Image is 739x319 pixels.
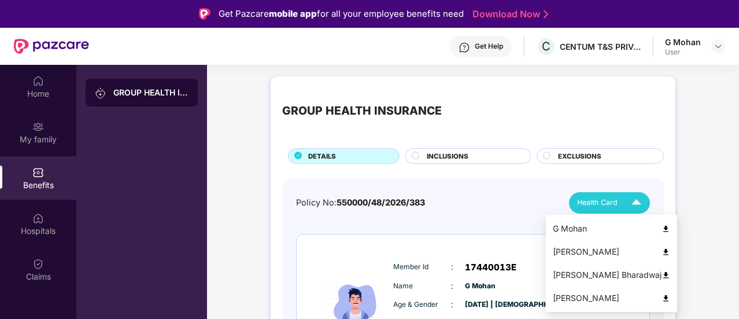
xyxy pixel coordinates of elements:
span: : [451,280,453,292]
div: [PERSON_NAME] [553,292,670,305]
img: svg+xml;base64,PHN2ZyB4bWxucz0iaHR0cDovL3d3dy53My5vcmcvMjAwMC9zdmciIHdpZHRoPSI0OCIgaGVpZ2h0PSI0OC... [662,294,670,303]
div: GROUP HEALTH INSURANCE [113,87,189,98]
span: : [451,261,453,273]
div: CENTUM T&S PRIVATE LIMITED [560,41,641,52]
div: GROUP HEALTH INSURANCE [282,102,442,120]
img: svg+xml;base64,PHN2ZyBpZD0iQ2xhaW0iIHhtbG5zPSJodHRwOi8vd3d3LnczLm9yZy8yMDAwL3N2ZyIgd2lkdGg9IjIwIi... [32,258,44,270]
span: DETAILS [308,151,336,162]
span: : [451,298,453,311]
img: Logo [199,8,210,20]
span: Age & Gender [393,299,451,310]
img: svg+xml;base64,PHN2ZyB4bWxucz0iaHR0cDovL3d3dy53My5vcmcvMjAwMC9zdmciIHdpZHRoPSI0OCIgaGVpZ2h0PSI0OC... [662,225,670,233]
img: svg+xml;base64,PHN2ZyB4bWxucz0iaHR0cDovL3d3dy53My5vcmcvMjAwMC9zdmciIHdpZHRoPSI0OCIgaGVpZ2h0PSI0OC... [662,248,670,256]
img: svg+xml;base64,PHN2ZyB3aWR0aD0iMjAiIGhlaWdodD0iMjAiIHZpZXdCb3g9IjAgMCAyMCAyMCIgZmlsbD0ibm9uZSIgeG... [32,121,44,133]
img: svg+xml;base64,PHN2ZyBpZD0iSGVscC0zMngzMiIgeG1sbnM9Imh0dHA6Ly93d3cudzMub3JnLzIwMDAvc3ZnIiB3aWR0aD... [459,42,470,53]
span: INCLUSIONS [427,151,468,162]
img: svg+xml;base64,PHN2ZyBpZD0iRHJvcGRvd24tMzJ4MzIiIHhtbG5zPSJodHRwOi8vd3d3LnczLm9yZy8yMDAwL3N2ZyIgd2... [714,42,723,51]
span: Health Card [577,197,618,208]
img: Icuh8uwCUCF+XjCZyLQsAKiDCM9HiE6CMYmKQaPGkZKaA32CAAACiQcFBJY0IsAAAAASUVORK5CYII= [626,193,646,213]
div: [PERSON_NAME] Bharadwaj [553,269,670,281]
span: [DATE] | [DEMOGRAPHIC_DATA] [465,299,523,310]
div: Get Pazcare for all your employee benefits need [219,7,464,21]
span: 17440013E [465,261,516,274]
span: 550000/48/2026/383 [337,197,425,207]
img: New Pazcare Logo [14,39,89,54]
span: Name [393,281,451,292]
span: C [542,39,550,53]
img: svg+xml;base64,PHN2ZyBpZD0iSG9zcGl0YWxzIiB4bWxucz0iaHR0cDovL3d3dy53My5vcmcvMjAwMC9zdmciIHdpZHRoPS... [32,212,44,224]
img: Stroke [544,8,548,20]
div: [PERSON_NAME] [553,245,670,258]
div: User [665,47,701,57]
img: svg+xml;base64,PHN2ZyBpZD0iSG9tZSIgeG1sbnM9Imh0dHA6Ly93d3cudzMub3JnLzIwMDAvc3ZnIiB3aWR0aD0iMjAiIG... [32,75,44,87]
a: Download Now [472,8,545,20]
div: G Mohan [665,36,701,47]
span: G Mohan [465,281,523,292]
div: G Mohan [553,222,670,235]
strong: mobile app [269,8,317,19]
img: svg+xml;base64,PHN2ZyB3aWR0aD0iMjAiIGhlaWdodD0iMjAiIHZpZXdCb3g9IjAgMCAyMCAyMCIgZmlsbD0ibm9uZSIgeG... [95,87,106,99]
span: EXCLUSIONS [558,151,601,162]
img: svg+xml;base64,PHN2ZyB4bWxucz0iaHR0cDovL3d3dy53My5vcmcvMjAwMC9zdmciIHdpZHRoPSI0OCIgaGVpZ2h0PSI0OC... [662,271,670,280]
button: Health Card [569,192,650,214]
div: Policy No: [296,196,425,210]
div: Get Help [475,42,503,51]
img: svg+xml;base64,PHN2ZyBpZD0iQmVuZWZpdHMiIHhtbG5zPSJodHRwOi8vd3d3LnczLm9yZy8yMDAwL3N2ZyIgd2lkdGg9Ij... [32,167,44,178]
span: Member Id [393,262,451,273]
